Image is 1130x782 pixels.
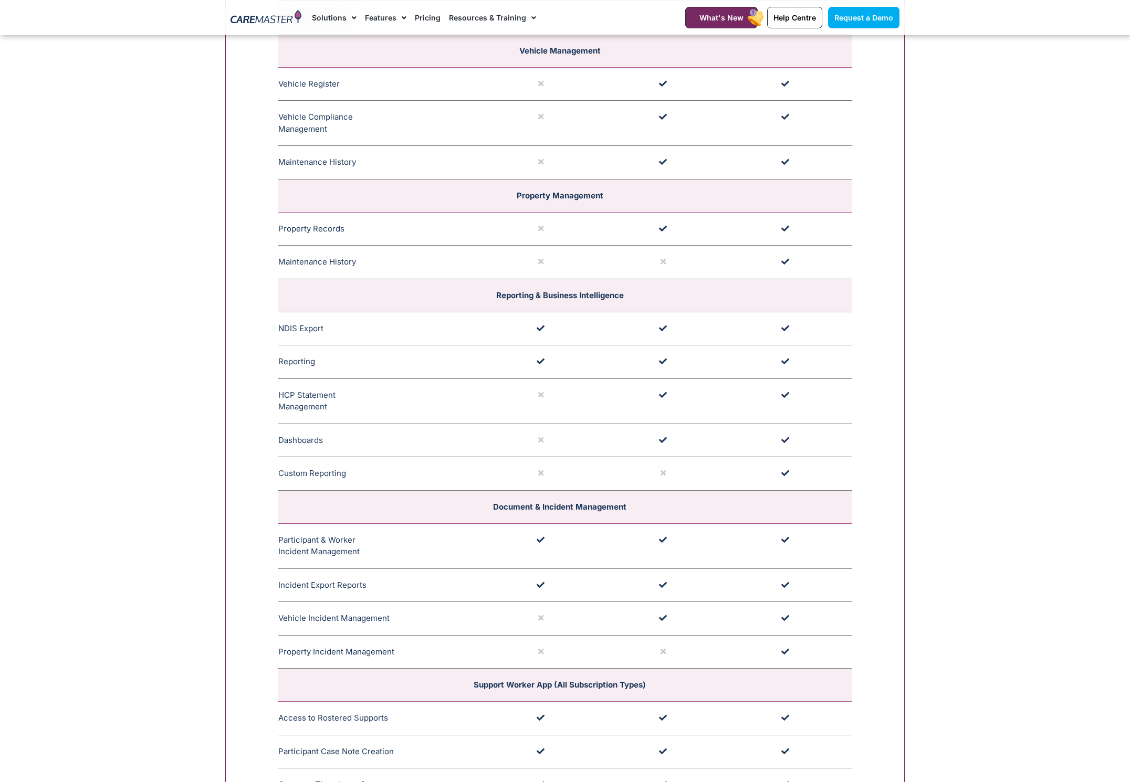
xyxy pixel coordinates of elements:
span: What's New [699,13,744,22]
td: Vehicle Incident Management [278,602,485,636]
td: Access to Rostered Supports [278,702,485,735]
td: Dashboards [278,424,485,457]
span: Reporting & Business Intelligence [496,290,624,300]
td: Reporting [278,345,485,379]
td: Incident Export Reports [278,568,485,602]
td: Property Incident Management [278,635,485,669]
td: HCP Statement Management [278,378,485,424]
td: Participant & Worker Incident Management [278,523,485,568]
a: Request a Demo [828,7,899,28]
span: Help Centre [773,13,816,22]
span: Support Worker App (All Subscription Types) [474,680,646,690]
td: Maintenance History [278,246,485,279]
a: Help Centre [767,7,822,28]
img: CareMaster Logo [231,10,301,26]
td: Vehicle Compliance Management [278,101,485,146]
td: Vehicle Register [278,67,485,101]
td: Property Records [278,212,485,246]
td: Maintenance History [278,146,485,179]
td: Custom Reporting [278,457,485,491]
span: Property Management [517,191,603,200]
span: Vehicle Management [519,46,601,56]
span: Document & Incident Management [493,502,626,512]
a: What's New [685,7,758,28]
td: Participant Case Note Creation [278,735,485,768]
td: NDIS Export [278,312,485,345]
span: Request a Demo [834,13,893,22]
